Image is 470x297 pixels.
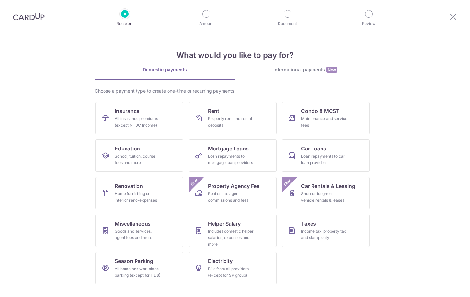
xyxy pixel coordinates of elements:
span: Rent [208,107,219,115]
span: Electricity [208,257,233,265]
a: Property Agency FeeReal estate agent commissions and feesNew [189,177,277,209]
a: EducationSchool, tuition, course fees and more [95,139,183,172]
a: Car LoansLoan repayments to car loan providers [282,139,370,172]
p: Review [345,20,393,27]
span: Education [115,145,140,152]
span: New [189,177,199,188]
div: Choose a payment type to create one-time or recurring payments. [95,88,376,94]
a: InsuranceAll insurance premiums (except NTUC Income) [95,102,183,134]
div: Short or long‑term vehicle rentals & leases [301,191,348,203]
div: All insurance premiums (except NTUC Income) [115,115,161,128]
span: Car Loans [301,145,326,152]
div: Home furnishing or interior reno-expenses [115,191,161,203]
a: Season ParkingAll home and workplace parking (except for HDB) [95,252,183,284]
div: Domestic payments [95,66,235,73]
a: Mortgage LoansLoan repayments to mortgage loan providers [189,139,277,172]
div: Goods and services, agent fees and more [115,228,161,241]
span: Taxes [301,220,316,227]
div: School, tuition, course fees and more [115,153,161,166]
span: Mortgage Loans [208,145,249,152]
span: Property Agency Fee [208,182,259,190]
span: Car Rentals & Leasing [301,182,355,190]
div: Maintenance and service fees [301,115,348,128]
span: Insurance [115,107,139,115]
div: Bills from all providers (except for SP group) [208,266,255,279]
div: Income tax, property tax and stamp duty [301,228,348,241]
span: Renovation [115,182,143,190]
p: Document [264,20,312,27]
div: International payments [235,66,376,73]
div: Loan repayments to mortgage loan providers [208,153,255,166]
a: Car Rentals & LeasingShort or long‑term vehicle rentals & leasesNew [282,177,370,209]
span: Helper Salary [208,220,241,227]
span: New [326,67,337,73]
a: Helper SalaryIncludes domestic helper salaries, expenses and more [189,214,277,247]
a: Condo & MCSTMaintenance and service fees [282,102,370,134]
p: Amount [182,20,230,27]
div: Real estate agent commissions and fees [208,191,255,203]
div: All home and workplace parking (except for HDB) [115,266,161,279]
h4: What would you like to pay for? [95,49,376,61]
span: New [282,177,292,188]
div: Loan repayments to car loan providers [301,153,348,166]
a: RentProperty rent and rental deposits [189,102,277,134]
span: Miscellaneous [115,220,151,227]
a: TaxesIncome tax, property tax and stamp duty [282,214,370,247]
a: ElectricityBills from all providers (except for SP group) [189,252,277,284]
a: RenovationHome furnishing or interior reno-expenses [95,177,183,209]
span: Condo & MCST [301,107,340,115]
a: MiscellaneousGoods and services, agent fees and more [95,214,183,247]
div: Property rent and rental deposits [208,115,255,128]
img: CardUp [13,13,45,21]
p: Recipient [101,20,149,27]
span: Season Parking [115,257,153,265]
div: Includes domestic helper salaries, expenses and more [208,228,255,247]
